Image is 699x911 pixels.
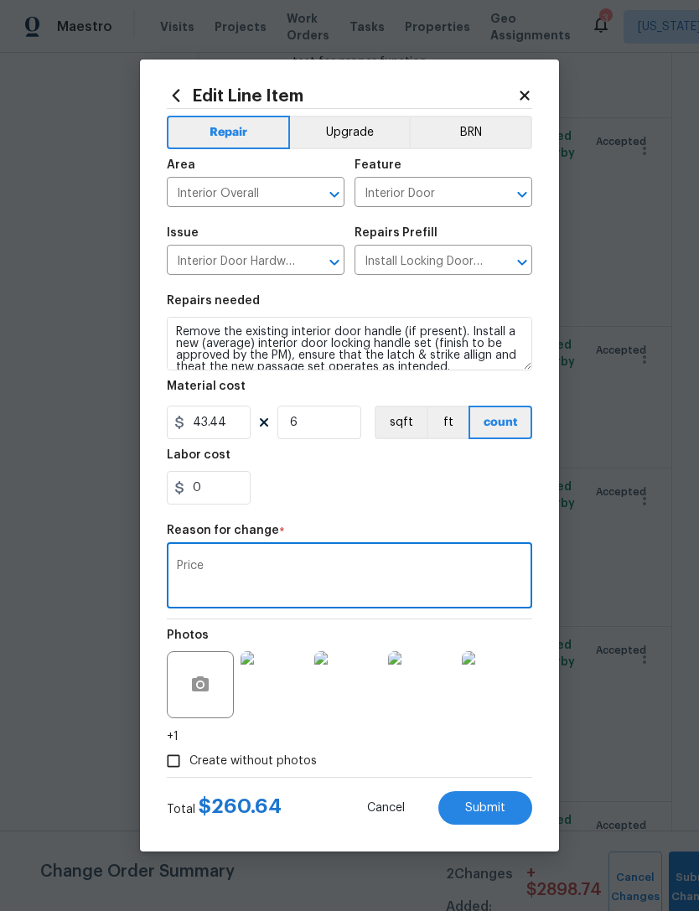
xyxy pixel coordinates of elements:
[355,159,401,171] h5: Feature
[375,406,427,439] button: sqft
[177,560,522,595] textarea: Price
[367,802,405,815] span: Cancel
[355,227,438,239] h5: Repairs Prefill
[189,753,317,770] span: Create without photos
[167,798,282,818] div: Total
[167,449,230,461] h5: Labor cost
[409,116,532,149] button: BRN
[167,159,195,171] h5: Area
[469,406,532,439] button: count
[167,227,199,239] h5: Issue
[323,183,346,206] button: Open
[340,791,432,825] button: Cancel
[510,183,534,206] button: Open
[438,791,532,825] button: Submit
[167,728,179,745] span: +1
[167,629,209,641] h5: Photos
[167,86,517,105] h2: Edit Line Item
[323,251,346,274] button: Open
[167,116,290,149] button: Repair
[167,317,532,370] textarea: Remove the existing interior door handle (if present). Install a new (average) interior door lock...
[167,525,279,536] h5: Reason for change
[167,295,260,307] h5: Repairs needed
[167,380,246,392] h5: Material cost
[427,406,469,439] button: ft
[465,802,505,815] span: Submit
[510,251,534,274] button: Open
[199,796,282,816] span: $ 260.64
[290,116,410,149] button: Upgrade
